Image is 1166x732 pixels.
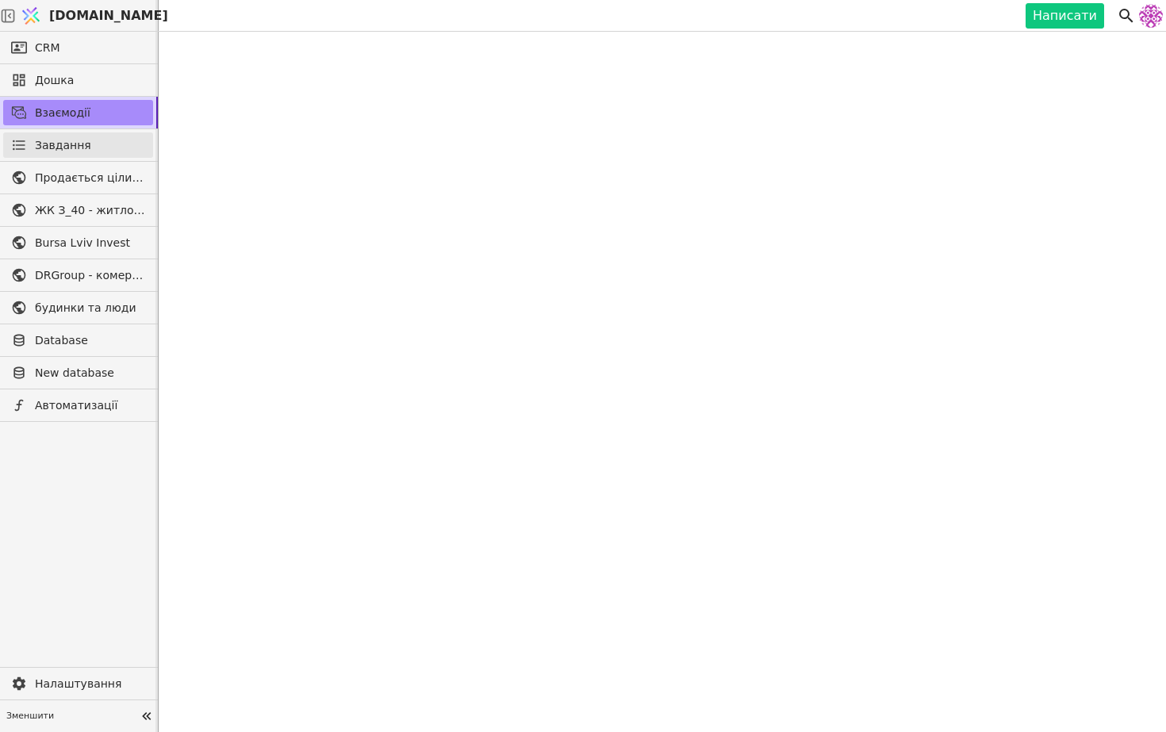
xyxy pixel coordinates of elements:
[3,67,153,93] a: Дошка
[3,328,153,353] a: Database
[35,365,145,381] span: New database
[35,40,60,56] span: CRM
[35,676,145,692] span: Налаштування
[3,295,153,320] a: будинки та люди
[35,300,145,316] span: будинки та люди
[3,230,153,255] a: Bursa Lviv Invest
[3,132,153,158] a: Завдання
[35,235,145,251] span: Bursa Lviv Invest
[1026,3,1104,29] button: Написати
[3,197,153,223] a: ЖК З_40 - житлова та комерційна нерухомість класу Преміум
[3,671,153,696] a: Налаштування
[49,6,168,25] span: [DOMAIN_NAME]
[1139,4,1163,28] img: 137b5da8a4f5046b86490006a8dec47a
[3,360,153,385] a: New database
[35,267,145,284] span: DRGroup - комерційна нерухоомість
[35,202,145,219] span: ЖК З_40 - житлова та комерційна нерухомість класу Преміум
[35,332,145,349] span: Database
[6,710,136,723] span: Зменшити
[35,105,145,121] span: Взаємодії
[3,35,153,60] a: CRM
[3,100,153,125] a: Взаємодії
[3,165,153,190] a: Продається цілий будинок [PERSON_NAME] нерухомість
[35,137,91,154] span: Завдання
[35,170,145,186] span: Продається цілий будинок [PERSON_NAME] нерухомість
[35,72,145,89] span: Дошка
[19,1,43,31] img: Logo
[16,1,159,31] a: [DOMAIN_NAME]
[35,397,145,414] span: Автоматизації
[3,393,153,418] a: Автоматизації
[3,263,153,288] a: DRGroup - комерційна нерухоомість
